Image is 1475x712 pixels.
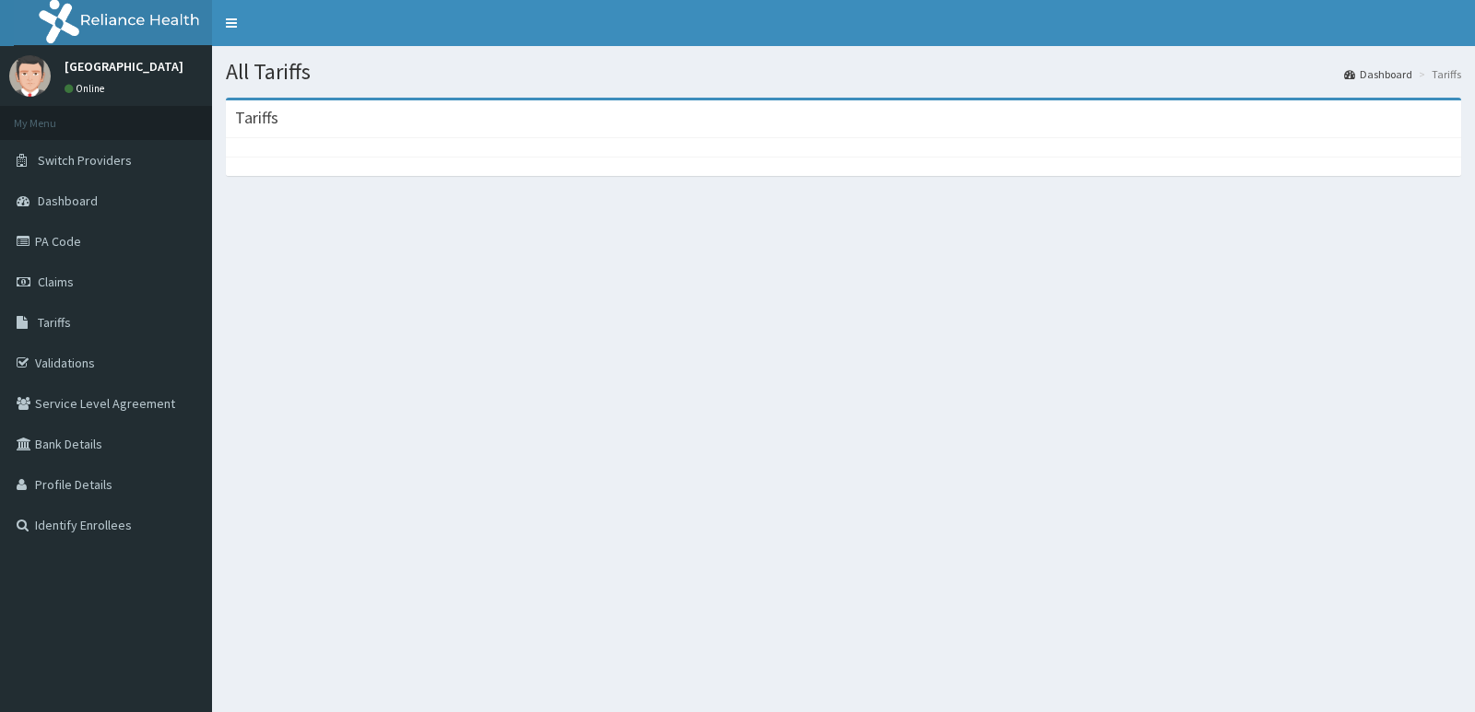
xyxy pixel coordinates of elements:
[38,152,132,169] span: Switch Providers
[38,314,71,331] span: Tariffs
[9,55,51,97] img: User Image
[235,110,278,126] h3: Tariffs
[65,60,183,73] p: [GEOGRAPHIC_DATA]
[38,193,98,209] span: Dashboard
[38,274,74,290] span: Claims
[65,82,109,95] a: Online
[1414,66,1461,82] li: Tariffs
[1344,66,1412,82] a: Dashboard
[226,60,1461,84] h1: All Tariffs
